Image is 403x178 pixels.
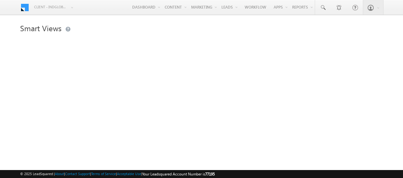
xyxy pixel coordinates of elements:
[117,172,141,176] a: Acceptable Use
[20,171,215,177] span: © 2025 LeadSquared | | | | |
[34,4,68,10] span: Client - indglobal2 (77195)
[55,172,64,176] a: About
[205,172,215,176] span: 77195
[91,172,116,176] a: Terms of Service
[20,23,61,33] span: Smart Views
[142,172,215,176] span: Your Leadsquared Account Number is
[65,172,90,176] a: Contact Support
